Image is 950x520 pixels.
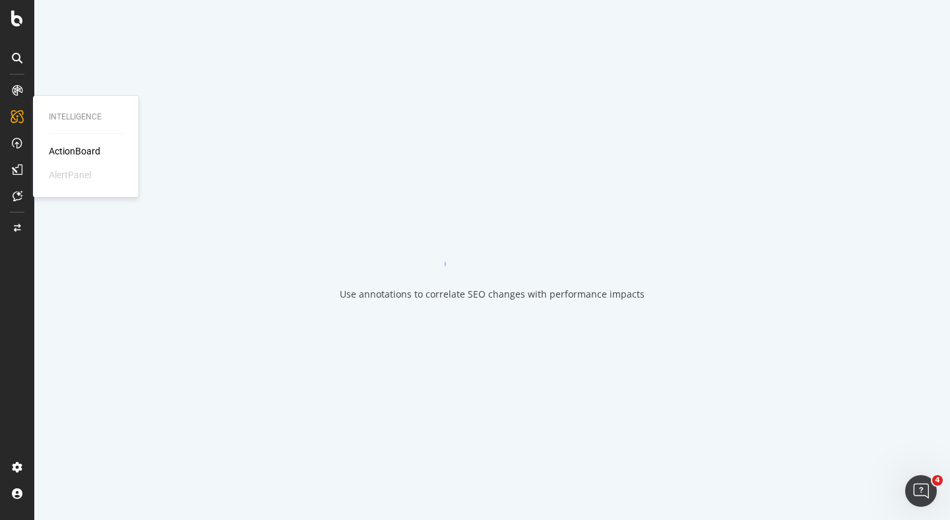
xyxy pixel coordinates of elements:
[49,112,123,123] div: Intelligence
[49,168,91,181] div: AlertPanel
[932,475,943,486] span: 4
[340,288,645,301] div: Use annotations to correlate SEO changes with performance impacts
[905,475,937,507] iframe: Intercom live chat
[49,145,100,158] a: ActionBoard
[445,219,540,267] div: animation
